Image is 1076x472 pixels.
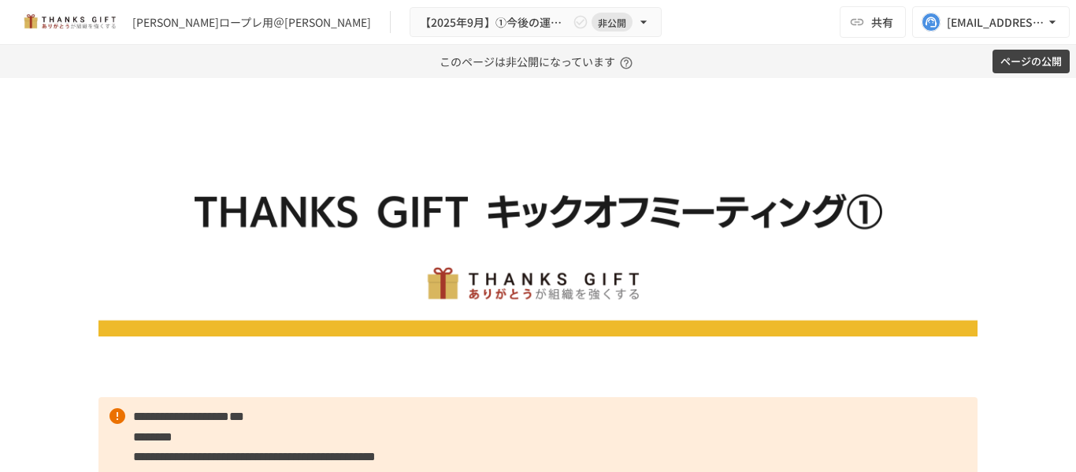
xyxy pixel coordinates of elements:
[132,14,371,31] div: [PERSON_NAME]ロープレ用＠[PERSON_NAME]
[840,6,906,38] button: 共有
[98,117,978,336] img: G0WxmcJ0THrQxNO0XY7PBNzv3AFOxoYAtgSyvpL7cek
[947,13,1044,32] div: [EMAIL_ADDRESS][DOMAIN_NAME]
[871,13,893,31] span: 共有
[410,7,662,38] button: 【2025年9月】①今後の運用についてのご案内/THANKS GIFTキックオフMTG非公開
[912,6,1070,38] button: [EMAIL_ADDRESS][DOMAIN_NAME]
[420,13,570,32] span: 【2025年9月】①今後の運用についてのご案内/THANKS GIFTキックオフMTG
[440,45,637,78] p: このページは非公開になっています
[592,14,633,31] span: 非公開
[19,9,120,35] img: mMP1OxWUAhQbsRWCurg7vIHe5HqDpP7qZo7fRoNLXQh
[993,50,1070,74] button: ページの公開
